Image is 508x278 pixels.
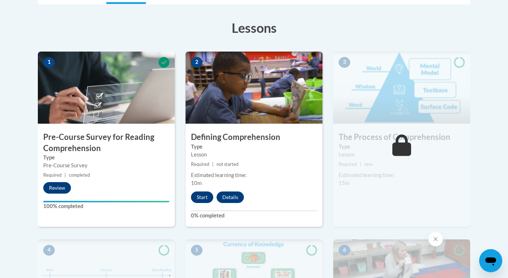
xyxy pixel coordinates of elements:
[191,191,213,203] button: Start
[217,162,239,167] span: not started
[64,172,66,178] span: |
[4,5,58,11] span: Hi. How can we help?
[43,182,71,194] button: Review
[186,132,322,143] h3: Defining Comprehension
[333,132,470,143] h3: The Process of Comprehension
[339,162,357,167] span: Required
[43,57,55,68] span: 1
[43,154,169,162] label: Type
[191,245,202,256] span: 5
[217,191,244,203] button: Details
[333,52,470,124] img: Course Image
[43,245,55,256] span: 4
[339,57,350,68] span: 3
[191,143,317,151] label: Type
[191,212,317,220] label: 0% completed
[191,151,317,159] div: Lesson
[186,52,322,124] img: Course Image
[43,172,62,178] span: Required
[428,232,443,246] iframe: Close message
[191,171,317,179] div: Estimated learning time:
[339,151,465,159] div: Lesson
[479,249,502,272] iframe: Button to launch messaging window
[364,162,373,167] span: new
[69,172,90,178] span: completed
[339,143,465,151] label: Type
[212,162,214,167] span: |
[191,180,202,186] span: 10m
[339,245,350,256] span: 6
[191,162,209,167] span: Required
[339,180,349,186] span: 15m
[43,201,169,202] div: Your progress
[43,162,169,169] div: Pre-Course Survey
[38,52,175,124] img: Course Image
[38,19,470,37] h3: Lessons
[339,171,465,179] div: Estimated learning time:
[360,162,361,167] span: |
[191,57,202,68] span: 2
[38,132,175,154] h3: Pre-Course Survey for Reading Comprehension
[43,202,169,210] label: 100% completed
